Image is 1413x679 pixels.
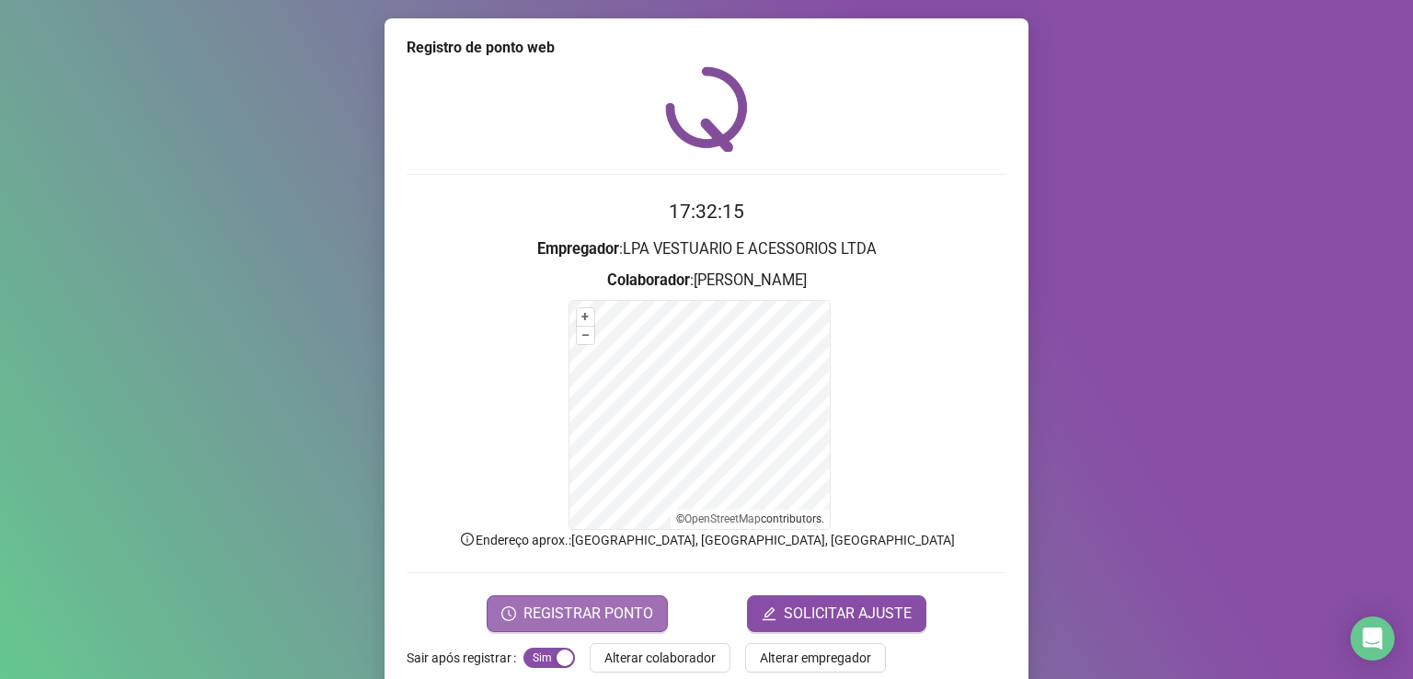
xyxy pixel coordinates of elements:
button: Alterar empregador [745,643,886,673]
span: info-circle [459,531,476,547]
a: OpenStreetMap [684,512,761,525]
button: + [577,308,594,326]
li: © contributors. [676,512,824,525]
div: Open Intercom Messenger [1350,616,1395,661]
p: Endereço aprox. : [GEOGRAPHIC_DATA], [GEOGRAPHIC_DATA], [GEOGRAPHIC_DATA] [407,530,1006,550]
label: Sair após registrar [407,643,523,673]
span: REGISTRAR PONTO [523,603,653,625]
strong: Empregador [537,240,619,258]
h3: : [PERSON_NAME] [407,269,1006,293]
span: Alterar empregador [760,648,871,668]
h3: : LPA VESTUARIO E ACESSORIOS LTDA [407,237,1006,261]
time: 17:32:15 [669,201,744,223]
span: SOLICITAR AJUSTE [784,603,912,625]
img: QRPoint [665,66,748,152]
button: REGISTRAR PONTO [487,595,668,632]
div: Registro de ponto web [407,37,1006,59]
span: edit [762,606,776,621]
span: clock-circle [501,606,516,621]
strong: Colaborador [607,271,690,289]
button: – [577,327,594,344]
button: editSOLICITAR AJUSTE [747,595,926,632]
button: Alterar colaborador [590,643,730,673]
span: Alterar colaborador [604,648,716,668]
